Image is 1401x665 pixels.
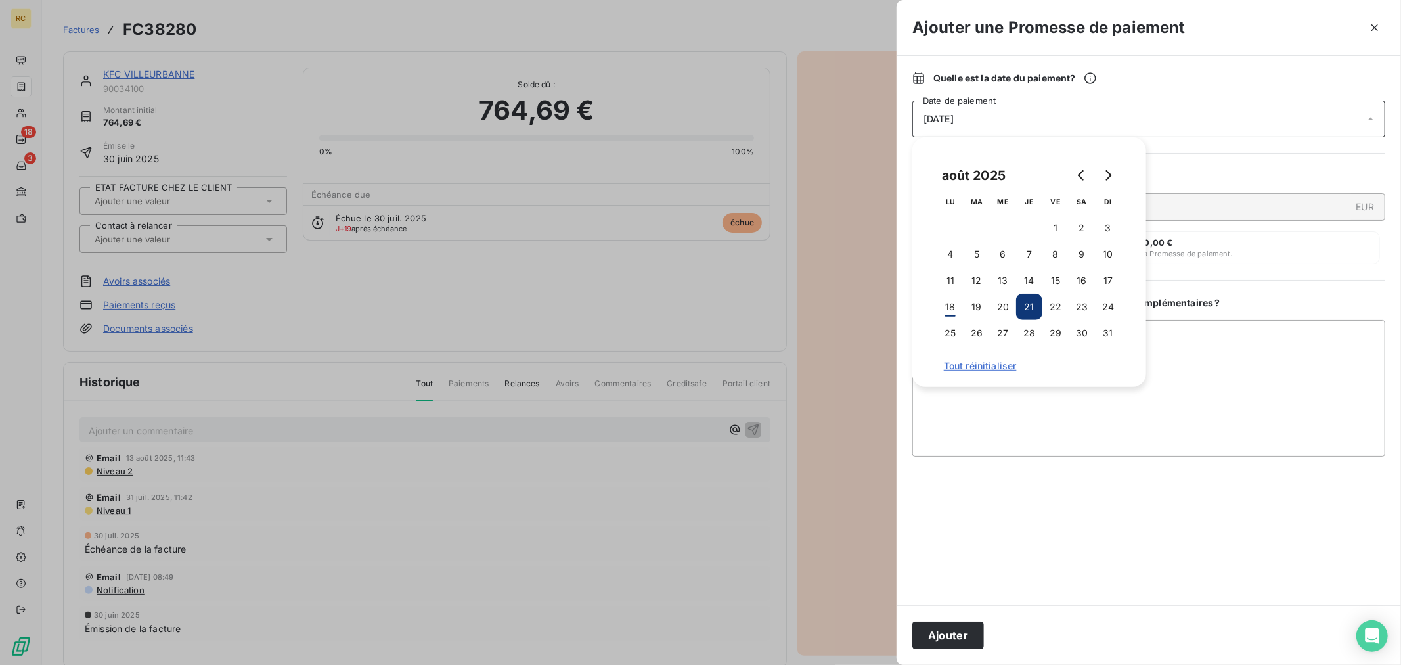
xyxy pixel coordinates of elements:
[933,72,1097,85] span: Quelle est la date du paiement ?
[1095,241,1121,267] button: 10
[990,294,1016,320] button: 20
[1095,267,1121,294] button: 17
[1042,241,1069,267] button: 8
[1016,294,1042,320] button: 21
[1016,320,1042,346] button: 28
[937,267,964,294] button: 11
[1042,294,1069,320] button: 22
[937,241,964,267] button: 4
[990,241,1016,267] button: 6
[1069,267,1095,294] button: 16
[990,320,1016,346] button: 27
[1144,237,1173,248] span: 0,00 €
[923,114,954,124] span: [DATE]
[1095,162,1121,189] button: Go to next month
[990,267,1016,294] button: 13
[1356,620,1388,652] div: Open Intercom Messenger
[1069,162,1095,189] button: Go to previous month
[1095,320,1121,346] button: 31
[937,294,964,320] button: 18
[912,16,1186,39] h3: Ajouter une Promesse de paiement
[1069,320,1095,346] button: 30
[1042,267,1069,294] button: 15
[1095,215,1121,241] button: 3
[1042,320,1069,346] button: 29
[1095,294,1121,320] button: 24
[937,189,964,215] th: lundi
[1042,189,1069,215] th: vendredi
[964,294,990,320] button: 19
[912,622,984,649] button: Ajouter
[964,189,990,215] th: mardi
[1069,294,1095,320] button: 23
[1016,241,1042,267] button: 7
[1069,189,1095,215] th: samedi
[1016,189,1042,215] th: jeudi
[990,189,1016,215] th: mercredi
[1095,189,1121,215] th: dimanche
[1042,215,1069,241] button: 1
[964,320,990,346] button: 26
[964,241,990,267] button: 5
[1069,215,1095,241] button: 2
[944,361,1115,371] span: Tout réinitialiser
[964,267,990,294] button: 12
[1069,241,1095,267] button: 9
[937,320,964,346] button: 25
[1016,267,1042,294] button: 14
[937,165,1010,186] div: août 2025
